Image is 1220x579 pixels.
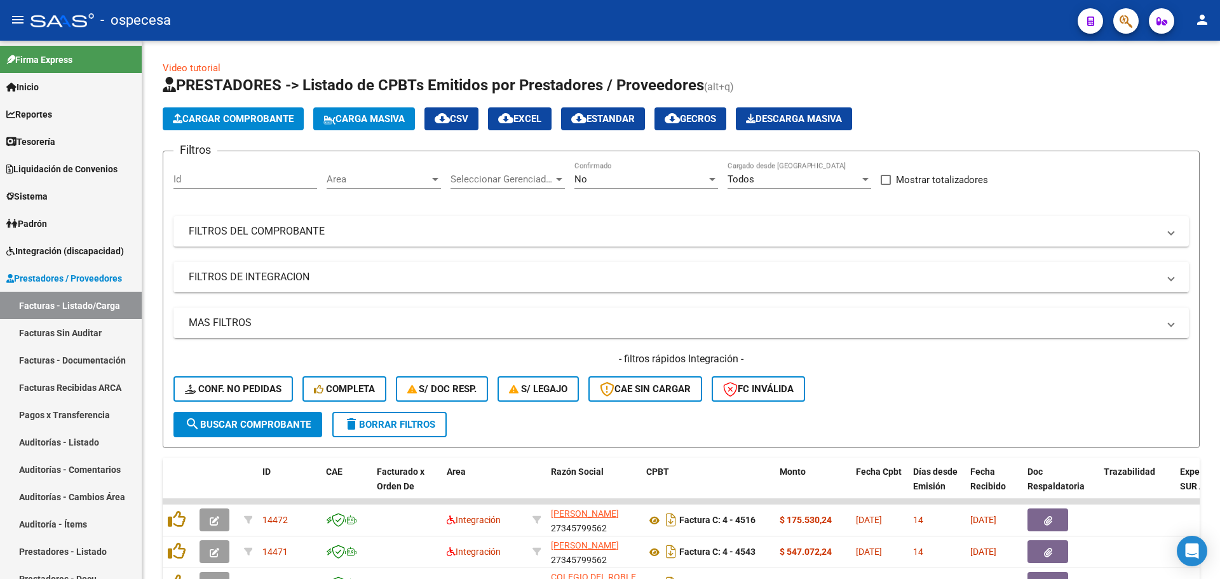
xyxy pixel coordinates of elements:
[173,308,1189,338] mat-expansion-panel-header: MAS FILTROS
[424,107,478,130] button: CSV
[851,458,908,514] datatable-header-cell: Fecha Cpbt
[970,467,1006,491] span: Fecha Recibido
[571,113,635,125] span: Estandar
[498,111,513,126] mat-icon: cloud_download
[780,515,832,525] strong: $ 175.530,24
[189,316,1158,330] mat-panel-title: MAS FILTROS
[646,467,669,477] span: CPBT
[665,111,680,126] mat-icon: cloud_download
[6,80,39,94] span: Inicio
[498,113,541,125] span: EXCEL
[332,412,447,437] button: Borrar Filtros
[970,515,996,525] span: [DATE]
[712,376,805,402] button: FC Inválida
[663,510,679,530] i: Descargar documento
[546,458,641,514] datatable-header-cell: Razón Social
[185,416,200,432] mat-icon: search
[1104,467,1155,477] span: Trazabilidad
[663,542,679,562] i: Descargar documento
[551,467,604,477] span: Razón Social
[588,376,702,402] button: CAE SIN CARGAR
[302,376,386,402] button: Completa
[551,538,636,565] div: 27345799562
[442,458,527,514] datatable-header-cell: Area
[1099,458,1175,514] datatable-header-cell: Trazabilidad
[913,547,923,557] span: 14
[1022,458,1099,514] datatable-header-cell: Doc Respaldatoria
[654,107,726,130] button: Gecros
[6,217,47,231] span: Padrón
[551,507,636,533] div: 27345799562
[435,113,468,125] span: CSV
[6,107,52,121] span: Reportes
[775,458,851,514] datatable-header-cell: Monto
[509,383,567,395] span: S/ legajo
[571,111,586,126] mat-icon: cloud_download
[10,12,25,27] mat-icon: menu
[6,135,55,149] span: Tesorería
[173,113,294,125] span: Cargar Comprobante
[679,515,756,526] strong: Factura C: 4 - 4516
[173,376,293,402] button: Conf. no pedidas
[451,174,553,185] span: Seleccionar Gerenciador
[185,383,281,395] span: Conf. no pedidas
[344,419,435,430] span: Borrar Filtros
[561,107,645,130] button: Estandar
[641,458,775,514] datatable-header-cell: CPBT
[896,172,988,187] span: Mostrar totalizadores
[407,383,477,395] span: S/ Doc Resp.
[173,412,322,437] button: Buscar Comprobante
[185,419,311,430] span: Buscar Comprobante
[908,458,965,514] datatable-header-cell: Días desde Emisión
[723,383,794,395] span: FC Inválida
[679,547,756,557] strong: Factura C: 4 - 4543
[323,113,405,125] span: Carga Masiva
[189,224,1158,238] mat-panel-title: FILTROS DEL COMPROBANTE
[780,467,806,477] span: Monto
[600,383,691,395] span: CAE SIN CARGAR
[372,458,442,514] datatable-header-cell: Facturado x Orden De
[1195,12,1210,27] mat-icon: person
[173,262,1189,292] mat-expansion-panel-header: FILTROS DE INTEGRACION
[257,458,321,514] datatable-header-cell: ID
[173,352,1189,366] h4: - filtros rápidos Integración -
[262,547,288,557] span: 14471
[163,76,704,94] span: PRESTADORES -> Listado de CPBTs Emitidos por Prestadores / Proveedores
[6,53,72,67] span: Firma Express
[704,81,734,93] span: (alt+q)
[447,467,466,477] span: Area
[913,515,923,525] span: 14
[6,162,118,176] span: Liquidación de Convenios
[736,107,852,130] button: Descarga Masiva
[551,508,619,519] span: [PERSON_NAME]
[314,383,375,395] span: Completa
[396,376,489,402] button: S/ Doc Resp.
[6,244,124,258] span: Integración (discapacidad)
[6,189,48,203] span: Sistema
[262,467,271,477] span: ID
[163,107,304,130] button: Cargar Comprobante
[327,174,430,185] span: Area
[970,547,996,557] span: [DATE]
[746,113,842,125] span: Descarga Masiva
[965,458,1022,514] datatable-header-cell: Fecha Recibido
[326,467,342,477] span: CAE
[344,416,359,432] mat-icon: delete
[435,111,450,126] mat-icon: cloud_download
[551,540,619,550] span: [PERSON_NAME]
[728,174,754,185] span: Todos
[498,376,579,402] button: S/ legajo
[856,547,882,557] span: [DATE]
[780,547,832,557] strong: $ 547.072,24
[856,515,882,525] span: [DATE]
[173,216,1189,247] mat-expansion-panel-header: FILTROS DEL COMPROBANTE
[574,174,587,185] span: No
[313,107,415,130] button: Carga Masiva
[1177,536,1207,566] div: Open Intercom Messenger
[262,515,288,525] span: 14472
[173,141,217,159] h3: Filtros
[6,271,122,285] span: Prestadores / Proveedores
[100,6,171,34] span: - ospecesa
[488,107,552,130] button: EXCEL
[163,62,220,74] a: Video tutorial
